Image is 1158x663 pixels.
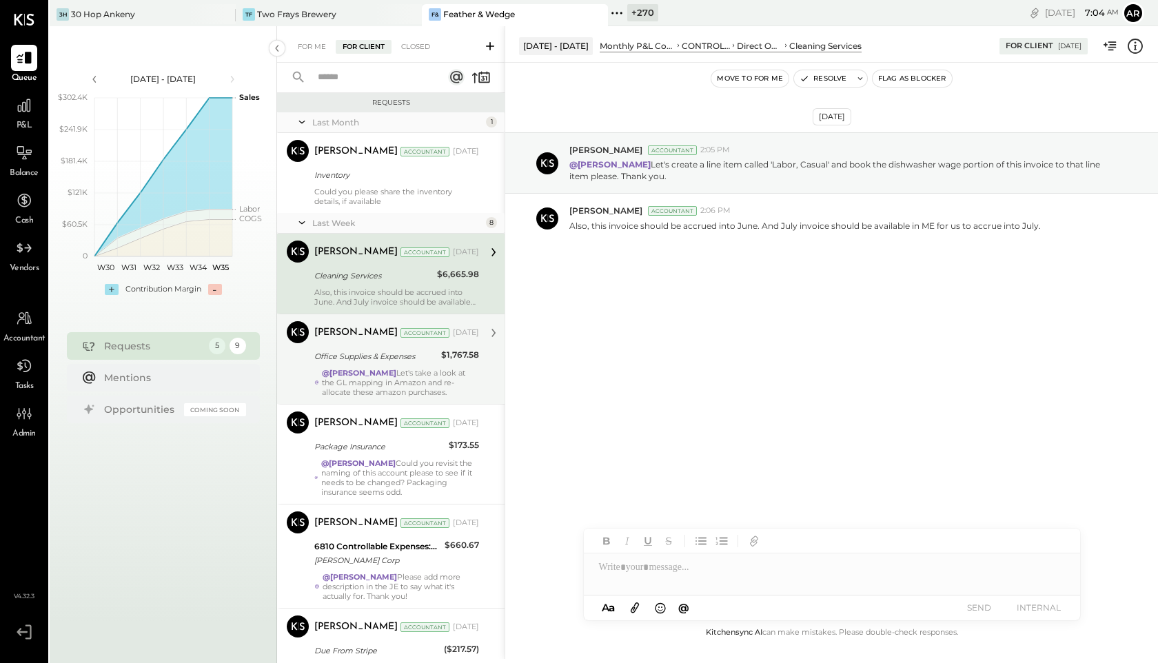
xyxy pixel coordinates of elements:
div: [PERSON_NAME] Corp [314,553,440,567]
div: Accountant [400,247,449,257]
text: W33 [166,263,183,272]
p: Let's create a line item called 'Labor, Casual' and book the dishwasher wage portion of this invo... [569,159,1118,182]
div: Please add more description in the JE to say what it's actually for. Thank you! [323,572,479,601]
span: [PERSON_NAME] [569,205,642,216]
div: $6,665.98 [437,267,479,281]
div: [PERSON_NAME] [314,416,398,430]
div: Requests [284,98,498,108]
button: Ar [1122,2,1144,24]
text: $181.4K [61,156,88,165]
button: Ordered List [713,532,731,550]
button: INTERNAL [1011,598,1066,617]
div: Accountant [648,145,697,155]
button: Bold [598,532,616,550]
div: 30 Hop Ankeny [71,8,135,20]
text: W31 [121,263,136,272]
button: Aa [598,600,620,615]
div: Office Supplies & Expenses [314,349,437,363]
div: + 270 [627,4,658,21]
text: $302.4K [58,92,88,102]
span: P&L [17,120,32,132]
span: Queue [12,72,37,85]
div: [DATE] [1045,6,1119,19]
div: CONTROLLABLE EXPENSES [682,40,730,52]
div: Accountant [400,518,449,528]
div: [DATE] [813,108,851,125]
div: F& [429,8,441,21]
text: Labor [239,204,260,214]
text: COGS [239,214,262,223]
div: Contribution Margin [125,284,201,295]
span: @ [678,601,689,614]
div: TF [243,8,255,21]
text: $60.5K [62,219,88,229]
div: [PERSON_NAME] [314,145,398,159]
div: Requests [104,339,202,353]
div: [DATE] [1058,41,1081,51]
span: Tasks [15,380,34,393]
div: 8 [486,217,497,228]
div: - [208,284,222,295]
div: Accountant [400,328,449,338]
div: copy link [1028,6,1042,20]
div: 9 [230,338,246,354]
div: [DATE] - [DATE] [519,37,593,54]
div: $660.67 [445,538,479,552]
span: Accountant [3,333,45,345]
text: W35 [212,263,229,272]
div: For Me [291,40,333,54]
div: Let's take a look at the GL mapping in Amazon and re-allocate these amazon purchases. [322,368,479,397]
div: Cleaning Services [314,269,433,283]
div: Cleaning Services [789,40,862,52]
div: [PERSON_NAME] [314,516,398,530]
div: Last Week [312,217,482,229]
div: Could you revisit the naming of this account please to see if it needs to be changed? Packaging i... [321,458,479,497]
div: $173.55 [449,438,479,452]
div: ($217.57) [444,642,479,656]
div: Feather & Wedge [443,8,515,20]
div: Monthly P&L Comparison [600,40,675,52]
strong: @[PERSON_NAME] [569,159,651,170]
div: Opportunities [104,402,177,416]
div: + [105,284,119,295]
a: P&L [1,92,48,132]
button: Strikethrough [660,532,678,550]
a: Queue [1,45,48,85]
div: Accountant [648,206,697,216]
button: Flag as Blocker [873,70,952,87]
div: Could you please share the inventory details, if available [314,187,479,206]
div: [DATE] [453,327,479,338]
text: $241.9K [59,124,88,134]
button: Underline [639,532,657,550]
div: [DATE] [453,418,479,429]
span: [PERSON_NAME] [569,144,642,156]
div: [PERSON_NAME] [314,245,398,259]
span: a [609,601,615,614]
div: $1,767.58 [441,348,479,362]
p: Also, this invoice should be accrued into June. And July invoice should be available in ME for us... [569,220,1041,232]
button: Resolve [794,70,852,87]
div: Accountant [400,622,449,632]
button: Move to for me [711,70,789,87]
button: Add URL [745,532,763,550]
div: 1 [486,116,497,127]
div: 6810 Controllable Expenses:Repairs & Maintenance:Repair & Maintenance, Equipment [314,540,440,553]
div: [DATE] - [DATE] [105,73,222,85]
text: Sales [239,92,260,102]
div: For Client [1006,41,1053,52]
div: Inventory [314,168,475,182]
div: Two Frays Brewery [257,8,336,20]
a: Cash [1,187,48,227]
a: Vendors [1,235,48,275]
div: [PERSON_NAME] [314,620,398,634]
div: Mentions [104,371,239,385]
text: 0 [83,251,88,261]
div: [PERSON_NAME] [314,326,398,340]
div: For Client [336,40,392,54]
button: Unordered List [692,532,710,550]
a: Accountant [1,305,48,345]
div: Accountant [400,418,449,428]
span: 2:06 PM [700,205,731,216]
text: W34 [189,263,207,272]
div: 5 [209,338,225,354]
